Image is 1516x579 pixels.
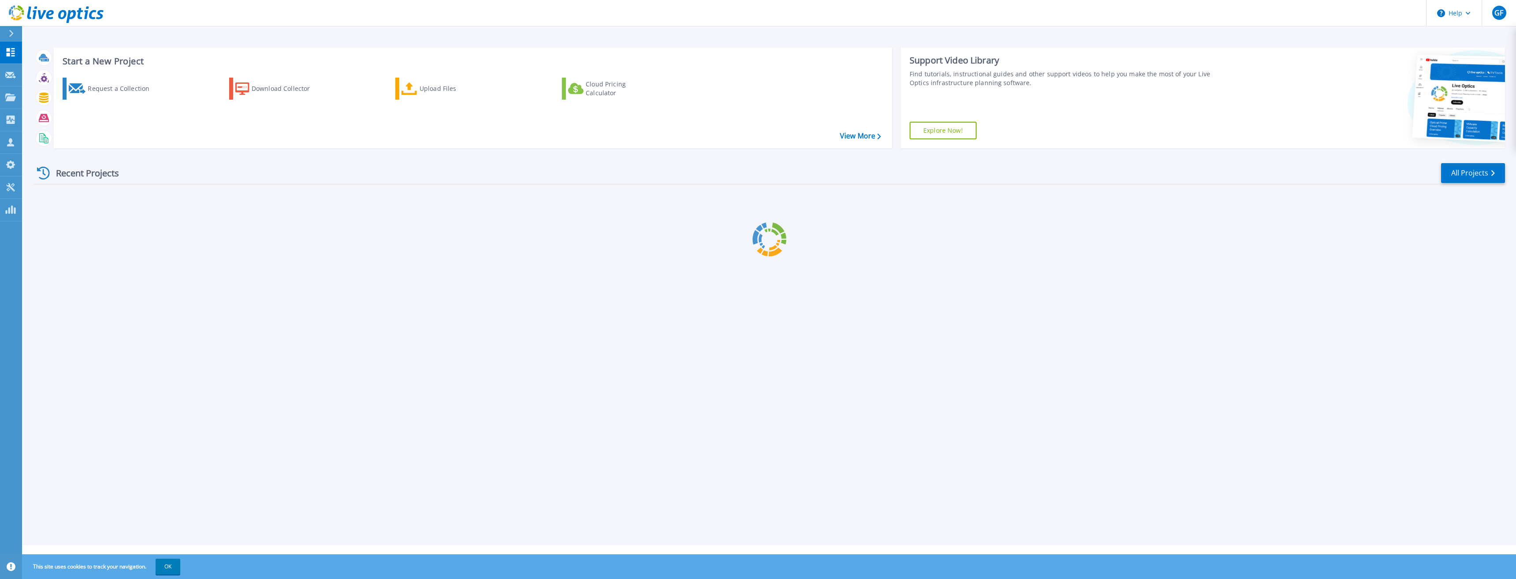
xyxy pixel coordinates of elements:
[63,56,881,66] h3: Start a New Project
[840,132,881,140] a: View More
[420,80,490,97] div: Upload Files
[562,78,660,100] a: Cloud Pricing Calculator
[24,559,180,575] span: This site uses cookies to track your navigation.
[252,80,322,97] div: Download Collector
[88,80,158,97] div: Request a Collection
[1494,9,1503,16] span: GF
[63,78,161,100] a: Request a Collection
[910,122,977,139] a: Explore Now!
[586,80,656,97] div: Cloud Pricing Calculator
[156,559,180,575] button: OK
[229,78,327,100] a: Download Collector
[910,70,1225,87] div: Find tutorials, instructional guides and other support videos to help you make the most of your L...
[395,78,494,100] a: Upload Files
[34,162,131,184] div: Recent Projects
[910,55,1225,66] div: Support Video Library
[1441,163,1505,183] a: All Projects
